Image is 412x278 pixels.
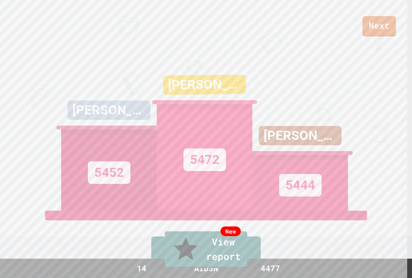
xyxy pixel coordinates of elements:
div: [PERSON_NAME] [259,126,342,145]
div: 5472 [183,149,226,171]
div: New [220,226,241,236]
a: Next [362,16,396,36]
a: View report [165,231,247,268]
div: [PERSON_NAME] [68,101,150,120]
div: [PERSON_NAME] [163,75,246,95]
div: 5452 [88,161,130,184]
div: 5444 [279,174,322,197]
